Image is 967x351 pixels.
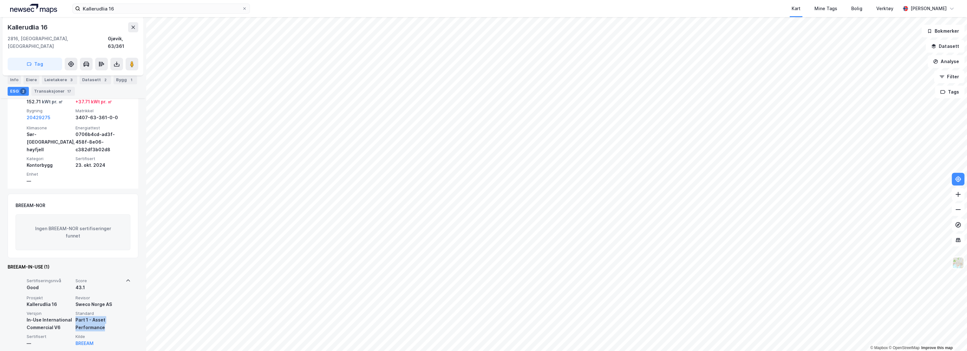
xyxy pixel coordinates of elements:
[27,177,73,185] div: —
[75,295,122,301] span: Revisor
[27,161,73,169] div: Kontorbygg
[75,98,112,106] div: + 37.71 kWt pr. ㎡
[8,22,49,32] div: Kallerudlia 16
[16,214,130,250] div: Ingen BREEAM-NOR sertifiseringer funnet
[68,77,75,83] div: 3
[935,321,967,351] div: Kontrollprogram for chat
[41,98,63,106] div: kWt pr. ㎡
[114,75,137,84] div: Bygg
[27,131,73,153] div: Sør-[GEOGRAPHIC_DATA], høyfjell
[8,58,62,70] button: Tag
[75,125,122,131] span: Energiattest
[27,108,73,114] span: Bygning
[27,340,73,347] div: —
[27,278,73,283] span: Sertifiseringsnivå
[75,311,122,316] span: Standard
[27,172,73,177] span: Enhet
[911,5,947,12] div: [PERSON_NAME]
[75,334,122,339] span: Kilde
[75,156,122,161] span: Sertifisert
[10,4,57,13] img: logo.a4113a55bc3d86da70a041830d287a7e.svg
[889,346,919,350] a: OpenStreetMap
[792,5,800,12] div: Kart
[75,278,122,283] span: Score
[75,114,122,121] div: 3407-63-361-0-0
[80,75,111,84] div: Datasett
[75,284,122,291] div: 43.1
[20,88,26,94] div: 2
[814,5,837,12] div: Mine Tags
[27,114,50,121] button: 20429275
[23,75,39,84] div: Eiere
[27,316,73,331] div: In-Use International Commercial V6
[876,5,893,12] div: Verktøy
[921,346,953,350] a: Improve this map
[851,5,862,12] div: Bolig
[870,346,888,350] a: Mapbox
[8,75,21,84] div: Info
[8,35,108,50] div: 2816, [GEOGRAPHIC_DATA], [GEOGRAPHIC_DATA]
[27,311,73,316] span: Versjon
[935,321,967,351] iframe: Chat Widget
[31,87,75,96] div: Transaksjoner
[75,301,122,308] div: Sweco Norge AS
[75,161,122,169] div: 23. okt. 2024
[42,75,77,84] div: Leietakere
[934,70,964,83] button: Filter
[27,334,73,339] span: Sertifisert
[75,108,122,114] span: Matrikkel
[80,4,242,13] input: Søk på adresse, matrikkel, gårdeiere, leietakere eller personer
[27,295,73,301] span: Prosjekt
[102,77,108,83] div: 2
[27,301,73,308] div: Kallerudlia 16
[75,340,94,347] button: BREEAM
[8,263,138,271] div: BREEAM-IN-USE (1)
[935,86,964,98] button: Tags
[8,87,29,96] div: ESG
[66,88,72,94] div: 17
[922,25,964,37] button: Bokmerker
[128,77,134,83] div: 1
[27,98,63,106] div: 152.71
[27,284,73,291] div: Good
[75,131,122,153] div: 0706b4cd-ad3f-458f-8e06-c382df3b02d8
[16,202,45,209] div: BREEAM-NOR
[27,156,73,161] span: Kategori
[27,125,73,131] span: Klimasone
[108,35,138,50] div: Gjøvik, 63/361
[926,40,964,53] button: Datasett
[952,257,964,269] img: Z
[75,316,122,331] div: Part 1 - Asset Performance
[928,55,964,68] button: Analyse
